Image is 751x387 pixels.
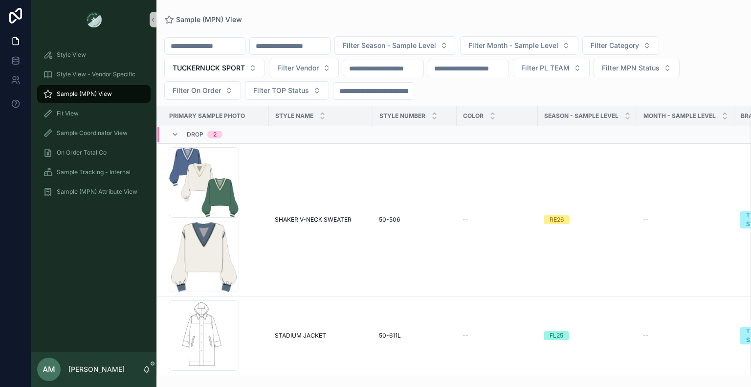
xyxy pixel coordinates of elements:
span: Filter Vendor [277,63,319,73]
a: 50-611L [379,332,451,340]
img: App logo [86,12,102,27]
span: Filter PL TEAM [521,63,570,73]
a: -- [463,332,532,340]
span: On Order Total Co [57,149,107,157]
span: Style View - Vendor Specific [57,70,135,78]
span: MONTH - SAMPLE LEVEL [643,112,716,120]
span: Filter MPN Status [602,63,660,73]
a: Sample Tracking - Internal [37,163,151,181]
button: Select Button [460,36,578,55]
span: Style Name [275,112,313,120]
span: PRIMARY SAMPLE PHOTO [169,112,245,120]
div: scrollable content [31,39,156,213]
button: Select Button [269,59,339,77]
a: Style View [37,46,151,64]
span: 50-611L [379,332,401,340]
span: Sample (MPN) View [176,15,242,24]
a: Sample Coordinator View [37,124,151,142]
a: SHAKER V-NECK SWEATER [275,216,367,224]
span: -- [463,332,468,340]
button: Select Button [513,59,590,77]
span: Filter Season - Sample Level [343,41,436,50]
span: Fit View [57,110,79,117]
span: Style View [57,51,86,59]
a: Sample (MPN) Attribute View [37,183,151,201]
a: On Order Total Co [37,144,151,161]
span: Sample (MPN) View [57,90,112,98]
span: -- [463,216,468,224]
a: STADIUM JACKET [275,332,367,340]
button: Select Button [334,36,456,55]
span: Filter TOP Status [253,86,309,95]
a: RE26 [544,215,631,224]
div: FL25 [550,331,563,340]
span: STADIUM JACKET [275,332,326,340]
p: [PERSON_NAME] [68,364,125,374]
span: -- [643,216,649,224]
span: AM [43,364,55,375]
span: Drop [187,131,203,138]
span: Filter Category [591,41,639,50]
span: SHAKER V-NECK SWEATER [275,216,352,224]
button: Select Button [164,81,241,100]
span: -- [643,332,649,340]
div: RE26 [550,215,564,224]
button: Select Button [594,59,680,77]
span: Filter On Order [173,86,221,95]
span: Sample Coordinator View [57,129,128,137]
a: Style View - Vendor Specific [37,66,151,83]
a: Fit View [37,105,151,122]
span: Style Number [379,112,425,120]
button: Select Button [582,36,659,55]
span: TUCKERNUCK SPORT [173,63,245,73]
span: Season - Sample Level [544,112,618,120]
button: Select Button [245,81,329,100]
div: 2 [213,131,217,138]
span: 50-506 [379,216,400,224]
a: 50-506 [379,216,451,224]
a: FL25 [544,331,631,340]
button: Select Button [164,59,265,77]
a: -- [643,216,729,224]
span: Sample (MPN) Attribute View [57,188,137,196]
a: -- [643,332,729,340]
a: Sample (MPN) View [164,15,242,24]
span: Filter Month - Sample Level [468,41,558,50]
span: Color [463,112,484,120]
span: Sample Tracking - Internal [57,168,131,176]
a: -- [463,216,532,224]
a: Sample (MPN) View [37,85,151,103]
